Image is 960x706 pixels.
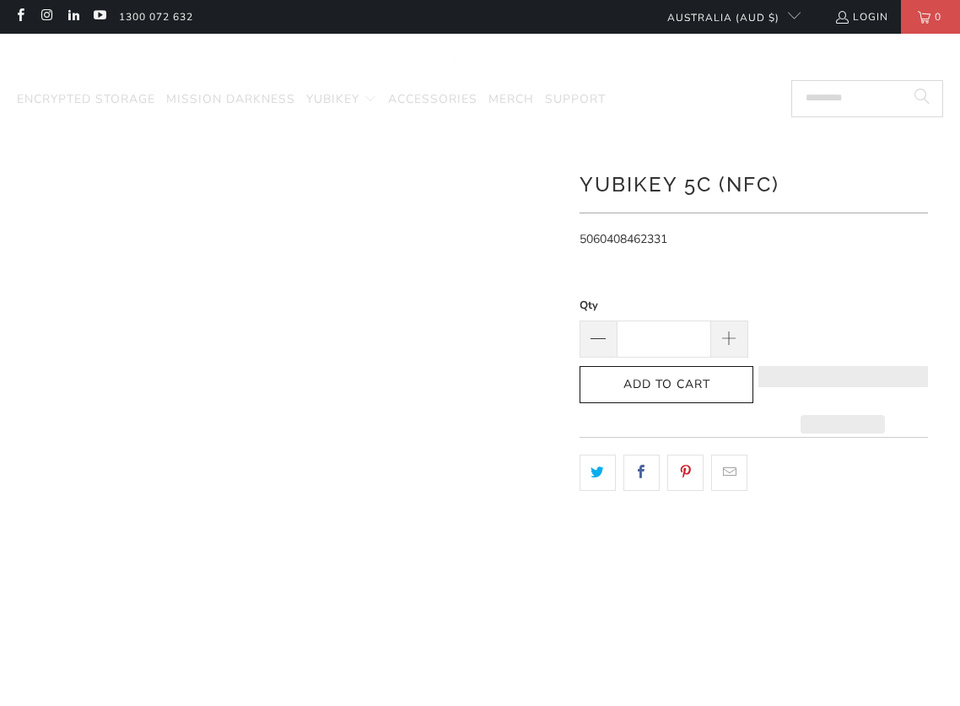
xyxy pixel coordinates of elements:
[711,455,747,490] a: Email this to a friend
[791,80,943,117] input: Search...
[580,166,927,200] h1: YubiKey 5C (NFC)
[488,91,534,107] span: Merch
[39,10,53,24] a: Trust Panda Australia on Instagram
[834,8,888,26] a: Login
[92,10,106,24] a: Trust Panda Australia on YouTube
[488,80,534,120] a: Merch
[901,80,943,117] button: Search
[66,10,80,24] a: Trust Panda Australia on LinkedIn
[580,231,667,247] span: 5060408462331
[166,80,295,120] a: Mission Darkness
[545,91,606,107] span: Support
[119,8,193,26] a: 1300 072 632
[388,91,477,107] span: Accessories
[545,80,606,120] a: Support
[17,91,155,107] span: Encrypted Storage
[166,91,295,107] span: Mission Darkness
[623,455,660,490] a: Share this on Facebook
[394,42,567,77] img: Trust Panda Australia
[17,80,606,120] nav: Translation missing: en.navigation.header.main_nav
[667,455,704,490] a: Share this on Pinterest
[306,80,377,120] summary: YubiKey
[580,455,616,490] a: Share this on Twitter
[13,10,27,24] a: Trust Panda Australia on Facebook
[306,91,359,107] span: YubiKey
[580,296,748,315] label: Qty
[17,80,155,120] a: Encrypted Storage
[597,378,736,392] span: Add to Cart
[388,80,477,120] a: Accessories
[580,366,753,404] button: Add to Cart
